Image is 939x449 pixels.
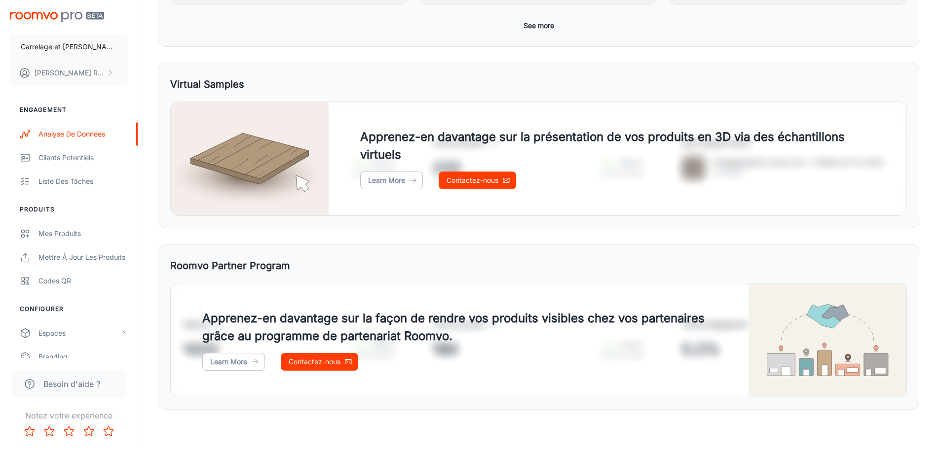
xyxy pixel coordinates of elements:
[38,176,128,187] div: Liste des tâches
[170,258,290,273] h5: Roomvo Partner Program
[10,60,128,86] button: [PERSON_NAME] Robichon
[202,310,717,345] h4: Apprenez-en davantage sur la façon de rendre vos produits visibles chez vos partenaires grâce au ...
[39,421,59,441] button: Rate 2 star
[360,128,875,164] h4: Apprenez-en davantage sur la présentation de vos produits en 3D via des échantillons virtuels
[10,12,104,22] img: Roomvo PRO Beta
[79,421,99,441] button: Rate 4 star
[59,421,79,441] button: Rate 3 star
[439,172,516,189] a: Contactez-nous
[38,328,120,339] div: Espaces
[43,378,100,390] span: Besoin d'aide ?
[38,152,128,163] div: Clients potentiels
[35,68,104,78] p: [PERSON_NAME] Robichon
[10,34,128,60] button: Carrelage et [PERSON_NAME]
[38,351,128,362] div: Branding
[38,276,128,286] div: Codes QR
[99,421,118,441] button: Rate 5 star
[170,77,244,92] h5: Virtual Samples
[520,17,558,35] button: See more
[38,129,128,139] div: Analyse de données
[8,410,130,421] p: Notez votre expérience
[202,353,265,371] a: Learn More
[360,172,423,189] a: Learn More
[20,421,39,441] button: Rate 1 star
[38,252,128,263] div: Mettre à jour les produits
[38,228,128,239] div: Mes produits
[21,41,117,52] p: Carrelage et [PERSON_NAME]
[281,353,358,371] a: Contactez-nous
